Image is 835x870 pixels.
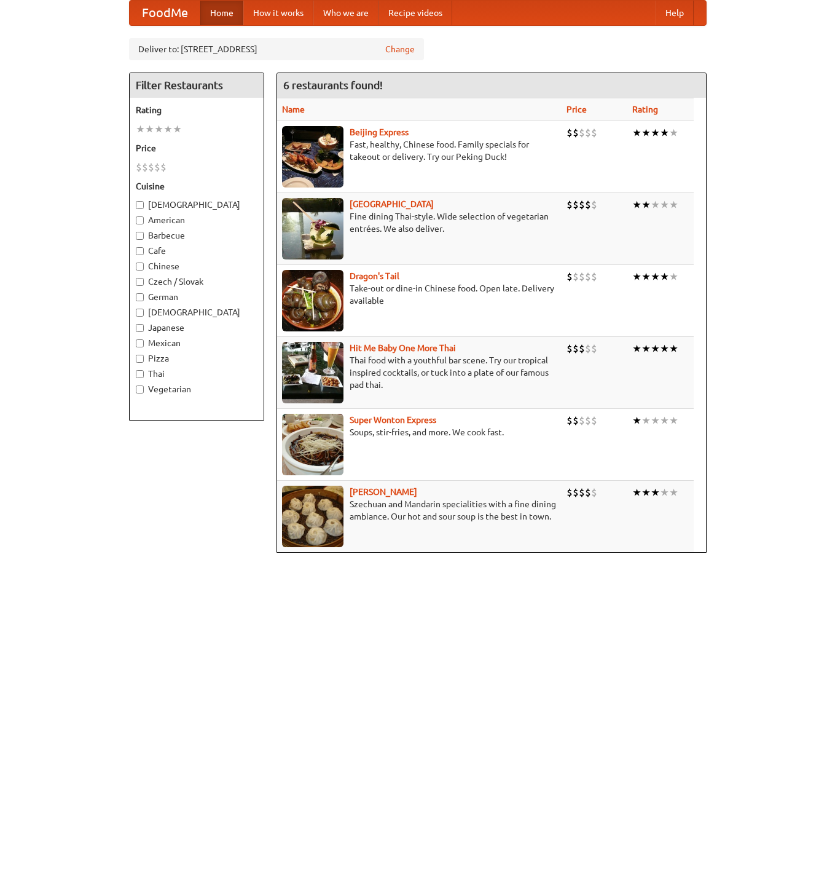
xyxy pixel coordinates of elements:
li: ★ [651,414,660,427]
li: ★ [641,198,651,212]
li: $ [160,160,167,174]
li: $ [136,160,142,174]
a: Rating [632,105,658,114]
li: ★ [651,342,660,355]
li: $ [585,126,591,140]
li: $ [579,126,585,140]
li: $ [573,486,579,499]
label: Cafe [136,245,257,257]
li: $ [573,198,579,212]
a: Name [282,105,305,114]
li: ★ [641,414,651,427]
li: ★ [641,126,651,140]
li: $ [591,414,597,427]
li: ★ [660,270,669,283]
a: Change [385,43,415,55]
li: $ [591,270,597,283]
input: [DEMOGRAPHIC_DATA] [136,309,144,317]
li: ★ [154,122,163,136]
li: ★ [660,414,669,427]
a: Price [566,105,587,114]
img: satay.jpg [282,198,343,259]
li: ★ [145,122,154,136]
li: ★ [163,122,173,136]
a: [GEOGRAPHIC_DATA] [350,199,434,209]
label: Thai [136,368,257,380]
li: $ [148,160,154,174]
img: superwonton.jpg [282,414,343,475]
li: $ [585,198,591,212]
h5: Rating [136,104,257,116]
li: ★ [669,198,678,212]
li: $ [566,126,573,140]
a: Home [200,1,243,25]
a: FoodMe [130,1,200,25]
label: [DEMOGRAPHIC_DATA] [136,306,257,318]
li: ★ [641,342,651,355]
input: Mexican [136,339,144,347]
li: $ [142,160,148,174]
input: Cafe [136,247,144,255]
li: $ [566,270,573,283]
li: $ [573,126,579,140]
h5: Price [136,142,257,154]
input: American [136,216,144,224]
a: Hit Me Baby One More Thai [350,343,456,353]
a: Super Wonton Express [350,415,436,425]
li: $ [585,414,591,427]
li: $ [579,414,585,427]
div: Deliver to: [STREET_ADDRESS] [129,38,424,60]
ng-pluralize: 6 restaurants found! [283,79,383,91]
li: ★ [660,198,669,212]
b: Dragon's Tail [350,271,399,281]
input: Vegetarian [136,386,144,393]
li: ★ [632,342,641,355]
li: $ [579,486,585,499]
li: $ [566,198,573,212]
li: $ [573,270,579,283]
li: $ [591,486,597,499]
li: $ [566,414,573,427]
label: Czech / Slovak [136,275,257,288]
li: $ [579,198,585,212]
li: $ [579,270,585,283]
h4: Filter Restaurants [130,73,264,98]
li: $ [585,342,591,355]
li: ★ [651,198,660,212]
li: ★ [651,270,660,283]
b: [PERSON_NAME] [350,487,417,497]
li: $ [573,414,579,427]
li: ★ [632,414,641,427]
li: $ [591,126,597,140]
label: [DEMOGRAPHIC_DATA] [136,199,257,211]
img: beijing.jpg [282,126,343,188]
label: American [136,214,257,226]
li: $ [566,486,573,499]
input: Barbecue [136,232,144,240]
input: Thai [136,370,144,378]
li: ★ [632,126,641,140]
img: shandong.jpg [282,486,343,547]
a: Recipe videos [378,1,452,25]
input: Japanese [136,324,144,332]
li: ★ [669,486,678,499]
img: dragon.jpg [282,270,343,331]
li: ★ [651,486,660,499]
li: ★ [632,486,641,499]
li: $ [566,342,573,355]
p: Soups, stir-fries, and more. We cook fast. [282,426,557,438]
label: Barbecue [136,229,257,242]
li: ★ [136,122,145,136]
li: ★ [669,342,678,355]
li: ★ [660,342,669,355]
a: Help [656,1,694,25]
p: Fine dining Thai-style. Wide selection of vegetarian entrées. We also deliver. [282,210,557,235]
li: ★ [669,270,678,283]
li: $ [585,270,591,283]
label: Chinese [136,260,257,272]
li: ★ [632,270,641,283]
a: Who we are [313,1,378,25]
input: Pizza [136,355,144,363]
